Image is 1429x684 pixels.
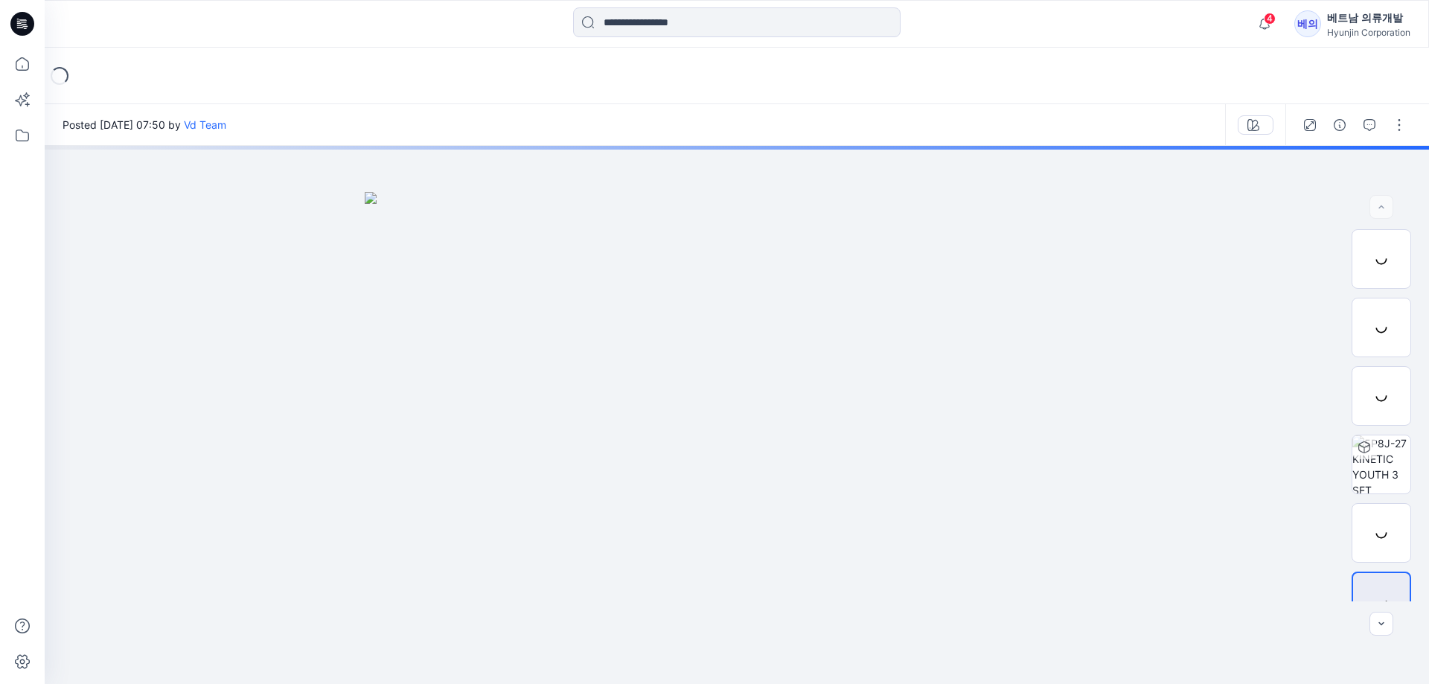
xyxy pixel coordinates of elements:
button: Details [1328,113,1352,137]
a: Vd Team [184,118,226,131]
div: 베의 [1294,10,1321,37]
div: 베트남 의류개발 [1327,9,1410,27]
img: 5P8J-27 KINETIC YOUTH 3 SET BLACK/RED/WHITE [1352,435,1410,493]
div: Hyunjin Corporation [1327,27,1410,38]
span: Posted [DATE] 07:50 by [63,117,226,132]
span: 4 [1264,13,1276,25]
